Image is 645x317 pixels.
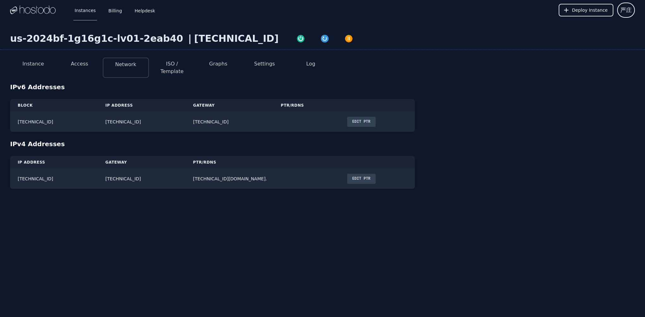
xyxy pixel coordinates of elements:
[572,7,608,13] span: Deploy Instance
[254,60,275,68] button: Settings
[186,33,194,44] div: |
[620,6,632,15] span: 严庄
[306,60,316,68] button: Log
[559,4,613,16] button: Deploy Instance
[209,60,227,68] button: Graphs
[289,33,313,43] button: Power On
[194,33,279,44] div: [TECHNICAL_ID]
[186,169,340,189] td: [TECHNICAL_ID][DOMAIN_NAME].
[98,169,185,189] td: [TECHNICAL_ID]
[10,156,98,169] th: IP Address
[347,174,376,184] button: Edit PTR
[115,61,136,68] button: Network
[347,117,376,127] button: Edit PTR
[313,33,337,43] button: Restart
[10,33,186,44] div: us-2024bf-1g16g1c-lv01-2eab40
[273,99,340,112] th: PTR/rDNS
[344,34,353,43] img: Power Off
[10,83,635,91] div: IPv6 Addresses
[154,60,190,75] button: ISO / Template
[10,99,98,112] th: Block
[10,169,98,189] td: [TECHNICAL_ID]
[617,3,635,18] button: User menu
[186,99,273,112] th: Gateway
[22,60,44,68] button: Instance
[10,5,56,15] img: Logo
[337,33,361,43] button: Power Off
[10,112,98,132] td: [TECHNICAL_ID]
[296,34,305,43] img: Power On
[10,140,635,148] div: IPv4 Addresses
[186,112,273,132] td: [TECHNICAL_ID]
[71,60,88,68] button: Access
[186,156,340,169] th: PTR/rDNS
[98,112,185,132] td: [TECHNICAL_ID]
[320,34,329,43] img: Restart
[98,156,185,169] th: Gateway
[98,99,185,112] th: IP Address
